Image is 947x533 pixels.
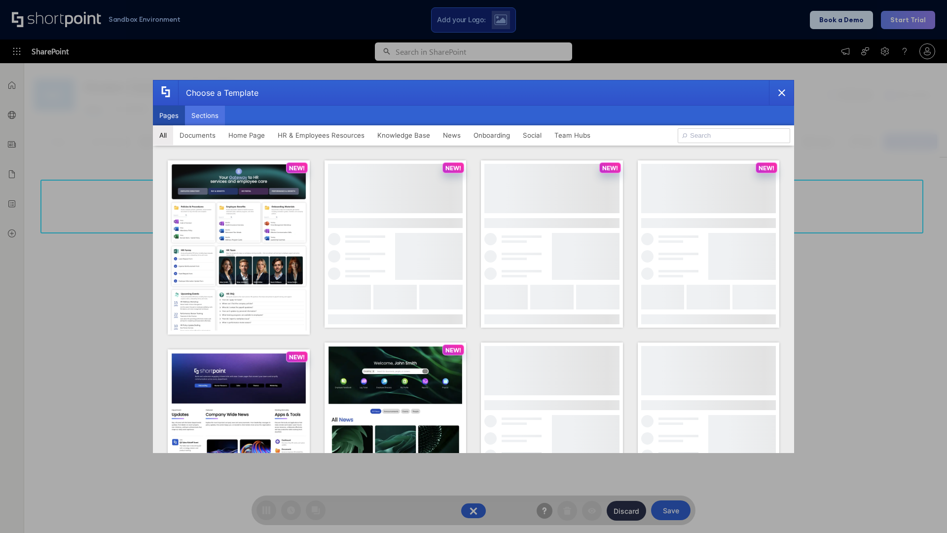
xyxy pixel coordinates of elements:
[516,125,548,145] button: Social
[289,353,305,361] p: NEW!
[678,128,790,143] input: Search
[271,125,371,145] button: HR & Employees Resources
[173,125,222,145] button: Documents
[185,106,225,125] button: Sections
[467,125,516,145] button: Onboarding
[153,80,794,453] div: template selector
[371,125,437,145] button: Knowledge Base
[602,164,618,172] p: NEW!
[445,346,461,354] p: NEW!
[898,486,947,533] iframe: Chat Widget
[153,106,185,125] button: Pages
[759,164,774,172] p: NEW!
[178,80,258,105] div: Choose a Template
[222,125,271,145] button: Home Page
[153,125,173,145] button: All
[289,164,305,172] p: NEW!
[548,125,597,145] button: Team Hubs
[445,164,461,172] p: NEW!
[437,125,467,145] button: News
